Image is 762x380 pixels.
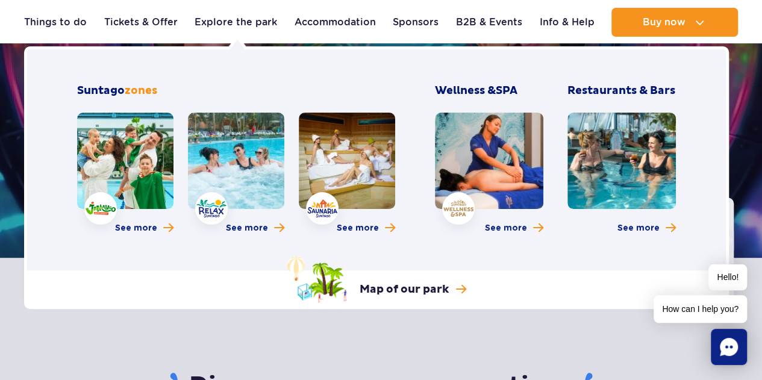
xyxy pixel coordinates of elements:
a: Info & Help [539,8,594,37]
a: Accommodation [295,8,376,37]
h3: Wellness & [435,84,543,98]
button: Buy now [611,8,738,37]
h3: Restaurants & Bars [567,84,676,98]
a: More about Saunaria zone [337,222,395,234]
span: See more [226,222,268,234]
a: More about Jamango zone [115,222,173,234]
span: Buy now [642,17,685,28]
span: zones [125,84,157,98]
a: Explore the park [195,8,277,37]
a: Things to do [24,8,87,37]
a: Map of our park [287,256,466,303]
p: Map of our park [360,282,449,297]
a: More about Restaurants & Bars [617,222,676,234]
span: How can I help you? [654,295,747,323]
span: See more [617,222,660,234]
h2: Suntago [77,84,395,98]
span: Hello! [708,264,747,290]
a: Tickets & Offer [104,8,178,37]
span: See more [115,222,157,234]
div: Chat [711,329,747,365]
a: Sponsors [393,8,439,37]
a: B2B & Events [456,8,522,37]
span: SPA [496,84,517,98]
a: More about Wellness & SPA [485,222,543,234]
span: See more [337,222,379,234]
a: More about Relax zone [226,222,284,234]
span: See more [485,222,527,234]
